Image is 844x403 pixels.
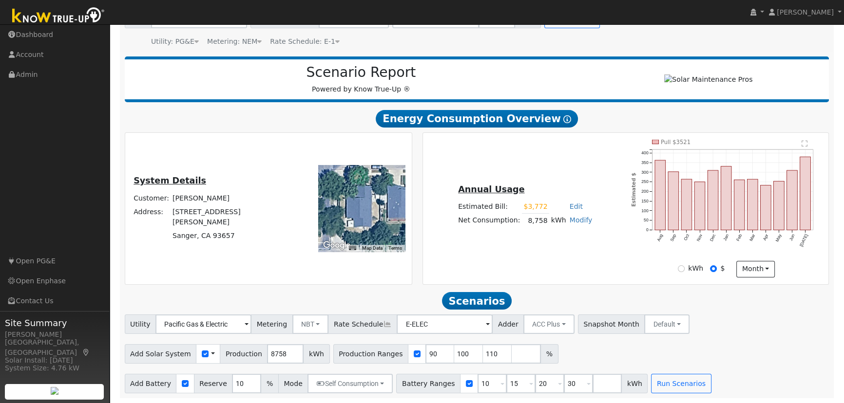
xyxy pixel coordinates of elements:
rect: onclick="" [774,181,785,230]
span: kWh [303,344,329,364]
td: Customer: [132,191,171,205]
rect: onclick="" [668,172,679,230]
span: Alias: None [270,37,340,45]
u: Annual Usage [458,184,524,194]
span: Energy Consumption Overview [376,110,577,128]
text: Oct [683,233,690,241]
img: retrieve [51,387,58,395]
button: month [736,261,775,277]
div: Solar Install: [DATE] [5,355,104,366]
rect: onclick="" [761,185,771,230]
button: Self Consumption [307,374,393,393]
text: [DATE] [799,233,809,247]
img: Google [321,239,353,252]
label: kWh [688,263,703,274]
button: NBT [292,314,329,334]
img: Know True-Up [7,5,110,27]
button: Map Data [362,245,383,252]
button: Default [644,314,690,334]
span: Rate Schedule [328,314,397,334]
a: Terms (opens in new tab) [388,245,402,251]
a: Open this area in Google Maps (opens a new window) [321,239,353,252]
td: [STREET_ADDRESS][PERSON_NAME] [171,205,287,229]
a: Map [82,348,91,356]
span: % [261,374,278,393]
a: Modify [570,216,593,224]
rect: onclick="" [681,179,692,230]
span: % [540,344,558,364]
td: Address: [132,205,171,229]
text: 300 [641,170,649,175]
div: [GEOGRAPHIC_DATA], [GEOGRAPHIC_DATA] [5,337,104,358]
rect: onclick="" [800,157,811,230]
img: Solar Maintenance Pros [664,74,752,85]
text: Jan [722,233,729,241]
a: Edit [570,202,583,210]
text: Pull $3521 [661,139,691,146]
span: Add Battery [125,374,177,393]
span: Scenarios [442,292,512,310]
rect: onclick="" [787,170,798,230]
text: Sep [669,233,677,242]
td: Estimated Bill: [457,200,522,214]
label: $ [720,263,725,274]
span: Mode [278,374,308,393]
td: 8,758 [522,214,549,228]
div: [PERSON_NAME] [5,330,104,340]
text: Mar [748,233,756,242]
div: Metering: NEM [207,37,262,47]
span: kWh [621,374,648,393]
rect: onclick="" [655,160,666,230]
input: kWh [678,265,685,272]
span: [PERSON_NAME] [777,8,834,16]
text: 150 [641,199,649,203]
input: Select a Utility [155,314,251,334]
button: ACC Plus [523,314,575,334]
div: System Size: 4.76 kW [5,363,104,373]
text: 100 [641,208,649,213]
span: Reserve [194,374,233,393]
span: Metering [251,314,293,334]
td: kWh [549,214,568,228]
button: Run Scenarios [651,374,711,393]
text: 200 [641,189,649,194]
i: Show Help [563,115,571,123]
rect: onclick="" [694,182,705,230]
text: Feb [735,233,743,242]
span: Utility [125,314,156,334]
text: Dec [709,233,716,242]
span: Site Summary [5,316,104,330]
span: Production Ranges [333,344,408,364]
span: Add Solar System [125,344,197,364]
rect: onclick="" [747,179,758,230]
text: Estimated $ [630,173,636,207]
text:  [802,140,808,147]
u: System Details [134,176,206,185]
text: 250 [641,180,649,184]
text: Aug [656,233,664,242]
span: Snapshot Month [578,314,645,334]
span: Battery Ranges [396,374,460,393]
span: Adder [492,314,524,334]
td: Sanger, CA 93657 [171,229,287,243]
input: $ [710,265,717,272]
input: Select a Rate Schedule [397,314,493,334]
h2: Scenario Report [134,64,588,81]
text: Jun [788,233,796,241]
div: Utility: PG&E [151,37,199,47]
td: Net Consumption: [457,214,522,228]
rect: onclick="" [734,180,745,230]
text: 50 [644,218,649,223]
text: 400 [641,150,649,155]
td: $3,772 [522,200,549,214]
rect: onclick="" [708,170,718,230]
span: Production [220,344,268,364]
rect: onclick="" [721,166,731,230]
td: [PERSON_NAME] [171,191,287,205]
div: Powered by Know True-Up ® [130,64,593,94]
button: Keyboard shortcuts [349,245,356,252]
text: 0 [646,227,649,232]
text: 350 [641,160,649,165]
text: Apr [762,233,769,241]
text: May [775,233,783,243]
